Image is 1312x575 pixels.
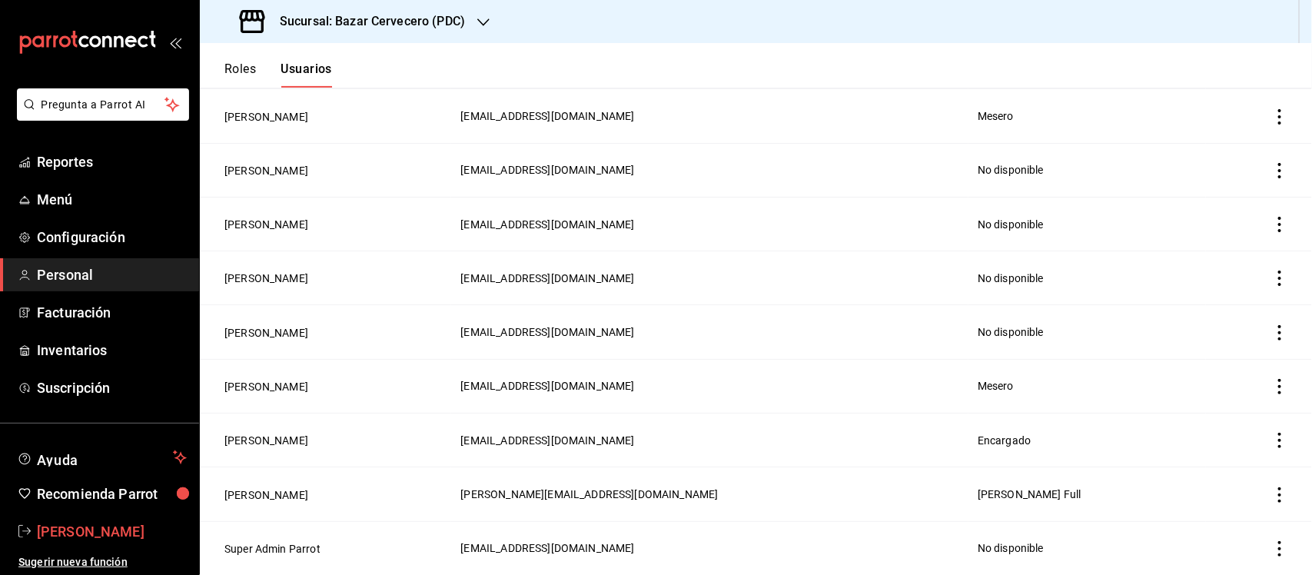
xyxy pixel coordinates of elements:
[37,521,187,542] span: [PERSON_NAME]
[224,433,308,448] button: [PERSON_NAME]
[1272,433,1287,448] button: actions
[1272,541,1287,557] button: actions
[968,251,1206,305] td: No disponible
[200,14,1312,575] table: employeesTable
[978,110,1014,122] span: Mesero
[281,61,332,88] button: Usuarios
[17,88,189,121] button: Pregunta a Parrot AI
[460,272,634,284] span: [EMAIL_ADDRESS][DOMAIN_NAME]
[37,302,187,323] span: Facturación
[11,108,189,124] a: Pregunta a Parrot AI
[224,109,308,125] button: [PERSON_NAME]
[224,61,256,88] button: Roles
[37,377,187,398] span: Suscripción
[224,217,308,232] button: [PERSON_NAME]
[968,197,1206,251] td: No disponible
[37,340,187,361] span: Inventarios
[460,488,718,500] span: [PERSON_NAME][EMAIL_ADDRESS][DOMAIN_NAME]
[224,163,308,178] button: [PERSON_NAME]
[1272,487,1287,503] button: actions
[37,227,187,248] span: Configuración
[460,542,634,554] span: [EMAIL_ADDRESS][DOMAIN_NAME]
[1272,217,1287,232] button: actions
[37,484,187,504] span: Recomienda Parrot
[37,264,187,285] span: Personal
[968,143,1206,197] td: No disponible
[460,326,634,338] span: [EMAIL_ADDRESS][DOMAIN_NAME]
[978,434,1031,447] span: Encargado
[224,271,308,286] button: [PERSON_NAME]
[37,448,167,467] span: Ayuda
[267,12,465,31] h3: Sucursal: Bazar Cervecero (PDC)
[224,541,321,557] button: Super Admin Parrot
[1272,109,1287,125] button: actions
[42,97,165,113] span: Pregunta a Parrot AI
[224,487,308,503] button: [PERSON_NAME]
[18,554,187,570] span: Sugerir nueva función
[1272,271,1287,286] button: actions
[460,380,634,392] span: [EMAIL_ADDRESS][DOMAIN_NAME]
[1272,163,1287,178] button: actions
[460,164,634,176] span: [EMAIL_ADDRESS][DOMAIN_NAME]
[460,434,634,447] span: [EMAIL_ADDRESS][DOMAIN_NAME]
[169,36,181,48] button: open_drawer_menu
[968,305,1206,359] td: No disponible
[460,110,634,122] span: [EMAIL_ADDRESS][DOMAIN_NAME]
[37,151,187,172] span: Reportes
[460,218,634,231] span: [EMAIL_ADDRESS][DOMAIN_NAME]
[968,521,1206,575] td: No disponible
[1272,379,1287,394] button: actions
[224,325,308,341] button: [PERSON_NAME]
[224,61,332,88] div: navigation tabs
[1272,325,1287,341] button: actions
[37,189,187,210] span: Menú
[978,488,1081,500] span: [PERSON_NAME] Full
[224,379,308,394] button: [PERSON_NAME]
[978,380,1014,392] span: Mesero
